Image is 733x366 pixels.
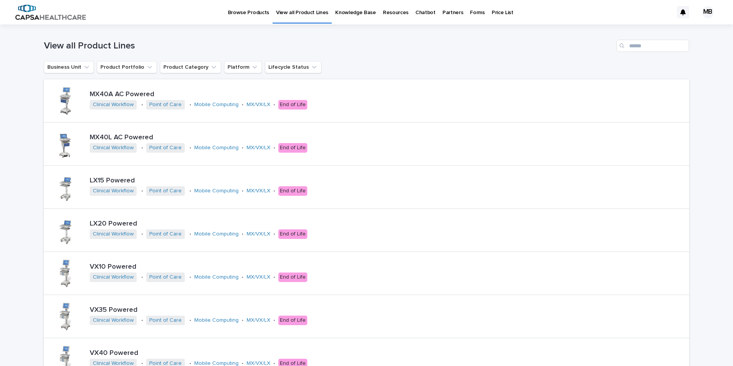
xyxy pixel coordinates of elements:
p: • [242,188,244,194]
p: • [189,188,191,194]
a: Mobile Computing [194,145,239,151]
button: Product Portfolio [97,61,157,73]
p: • [189,231,191,237]
p: • [189,102,191,108]
div: End of Life [278,229,307,239]
h1: View all Product Lines [44,40,614,52]
p: • [242,102,244,108]
p: MX40L AC Powered [90,134,371,142]
a: Clinical Workflow [93,274,134,281]
p: MX40A AC Powered [90,90,372,99]
div: End of Life [278,100,307,110]
a: MX/VX/LX [247,274,270,281]
p: • [273,231,275,237]
p: LX15 Powered [90,177,352,185]
p: VX10 Powered [90,263,354,271]
p: • [273,188,275,194]
button: Lifecycle Status [265,61,321,73]
a: Mobile Computing [194,274,239,281]
a: MX40L AC PoweredClinical Workflow •Point of Care •Mobile Computing •MX/VX/LX •End of Life [44,123,689,166]
p: • [141,274,143,281]
a: Point of Care [149,188,182,194]
button: Business Unit [44,61,94,73]
a: Point of Care [149,145,182,151]
a: Mobile Computing [194,102,239,108]
a: Point of Care [149,274,182,281]
a: Point of Care [149,231,182,237]
a: Clinical Workflow [93,317,134,324]
p: VX35 Powered [90,306,355,314]
div: End of Life [278,143,307,153]
p: • [242,145,244,151]
p: • [242,231,244,237]
a: Mobile Computing [194,317,239,324]
p: • [273,274,275,281]
p: VX40 Powered [90,349,356,358]
div: End of Life [278,316,307,325]
p: • [189,145,191,151]
input: Search [617,40,689,52]
p: • [141,317,143,324]
a: MX/VX/LX [247,102,270,108]
p: • [273,317,275,324]
a: MX/VX/LX [247,231,270,237]
a: VX35 PoweredClinical Workflow •Point of Care •Mobile Computing •MX/VX/LX •End of Life [44,295,689,338]
div: End of Life [278,186,307,196]
a: Clinical Workflow [93,145,134,151]
a: Mobile Computing [194,231,239,237]
a: LX20 PoweredClinical Workflow •Point of Care •Mobile Computing •MX/VX/LX •End of Life [44,209,689,252]
p: • [141,188,143,194]
a: MX40A AC PoweredClinical Workflow •Point of Care •Mobile Computing •MX/VX/LX •End of Life [44,79,689,123]
a: Clinical Workflow [93,102,134,108]
a: Clinical Workflow [93,231,134,237]
p: • [141,102,143,108]
p: • [242,274,244,281]
a: MX/VX/LX [247,317,270,324]
a: Point of Care [149,317,182,324]
p: • [189,274,191,281]
p: LX20 Powered [90,220,355,228]
a: Clinical Workflow [93,188,134,194]
img: B5p4sRfuTuC72oLToeu7 [15,5,86,20]
a: Point of Care [149,102,182,108]
a: MX/VX/LX [247,145,270,151]
a: Mobile Computing [194,188,239,194]
p: • [141,145,143,151]
a: LX15 PoweredClinical Workflow •Point of Care •Mobile Computing •MX/VX/LX •End of Life [44,166,689,209]
a: VX10 PoweredClinical Workflow •Point of Care •Mobile Computing •MX/VX/LX •End of Life [44,252,689,295]
div: End of Life [278,272,307,282]
p: • [141,231,143,237]
div: MB [702,6,714,18]
a: MX/VX/LX [247,188,270,194]
button: Platform [224,61,262,73]
p: • [242,317,244,324]
button: Product Category [160,61,221,73]
p: • [273,145,275,151]
p: • [189,317,191,324]
p: • [273,102,275,108]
